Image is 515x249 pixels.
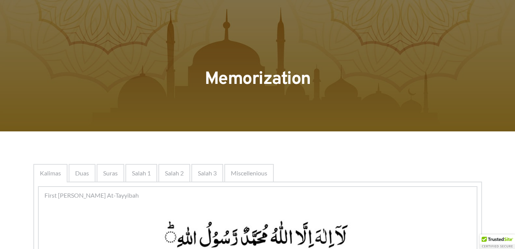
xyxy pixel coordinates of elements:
span: Salah 1 [132,169,151,178]
span: Duas [75,169,89,178]
span: Kalimas [40,169,61,178]
span: Suras [103,169,118,178]
span: Memorization [205,68,311,91]
span: First [PERSON_NAME] At-Tayyibah [44,191,139,200]
span: Salah 3 [198,169,217,178]
div: TrustedSite Certified [480,234,515,249]
span: Salah 2 [165,169,184,178]
span: Miscellenious [231,169,267,178]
